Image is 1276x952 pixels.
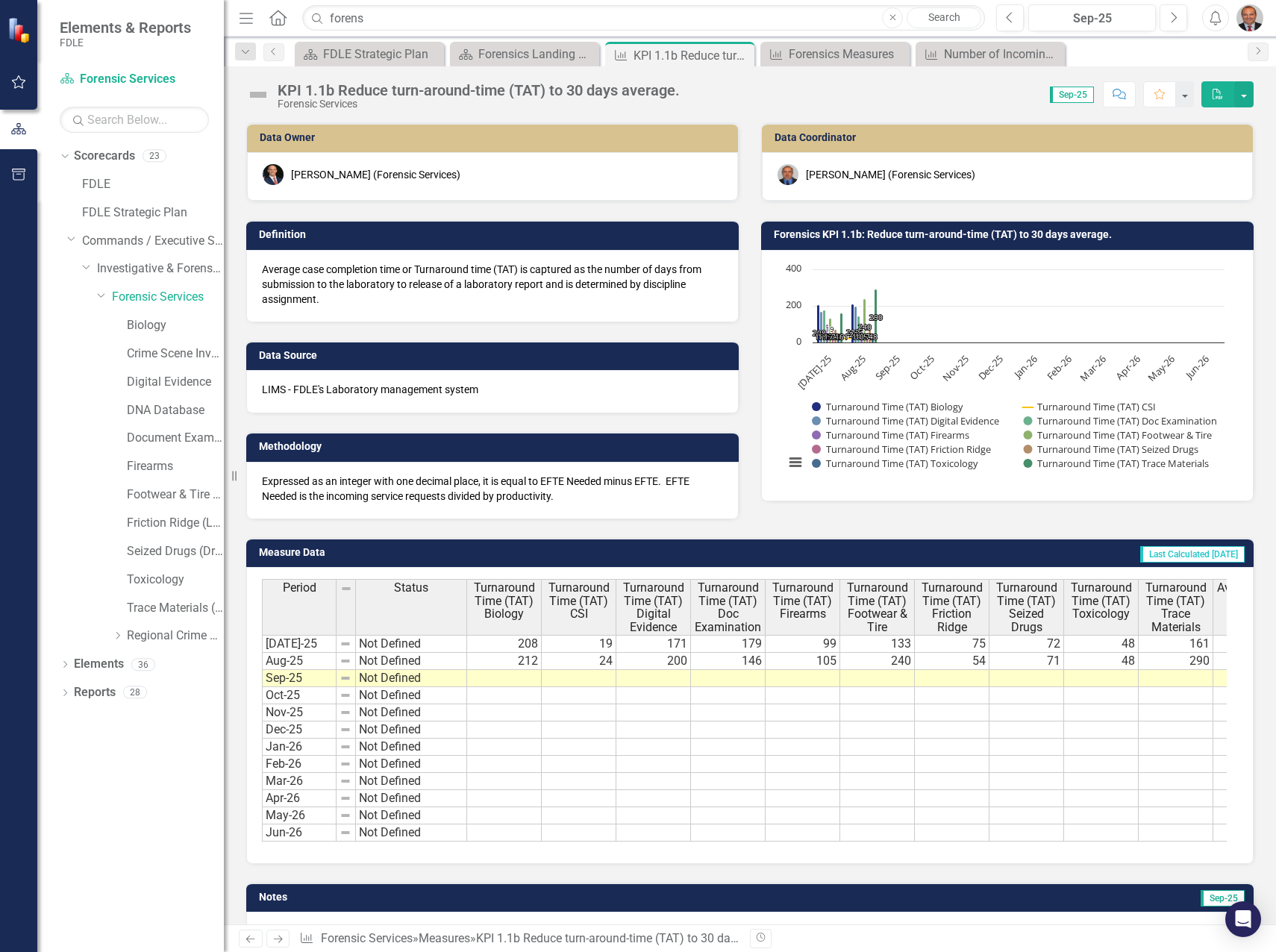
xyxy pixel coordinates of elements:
span: Sep-25 [1050,87,1094,103]
text: 72 [831,331,840,342]
svg: Interactive chart [777,262,1232,486]
td: Not Defined [356,635,467,653]
button: Show Turnaround Time (TAT) Biology [812,400,964,413]
path: Jul-25, 72. Turnaround Time (TAT) Seized Drugs . [834,329,837,342]
span: Status [394,581,428,595]
td: Oct-25 [262,687,337,704]
td: Jun-26 [262,824,337,842]
button: Show Turnaround Time (TAT) Digital Evidence [812,414,1001,428]
a: Seized Drugs (Drug Chemistry) [127,543,224,560]
img: 8DAGhfEEPCf229AAAAAElFTkSuQmCC [340,724,351,736]
h3: Definition [259,229,731,240]
td: 19 [542,635,616,653]
button: Sep-25 [1028,4,1156,31]
h3: Data Source [259,350,731,361]
text: Jan-26 [1010,352,1040,382]
text: Apr-26 [1113,352,1142,382]
text: 290 [869,312,883,322]
text: 133 [824,331,837,342]
td: 99 [766,635,840,653]
g: Turnaround Time (TAT) Biology, series 1 of 10. Bar series with 12 bars. [817,269,1209,343]
td: Not Defined [356,807,467,824]
a: Reports [74,684,116,701]
path: Jul-25, 171. Turnaround Time (TAT) Digital Evidence . [820,311,823,342]
text: Oct-25 [907,352,936,382]
img: 8DAGhfEEPCf229AAAAAElFTkSuQmCC [340,827,351,839]
a: Firearms [127,458,224,475]
h3: Data Coordinator [775,132,1245,143]
img: 8DAGhfEEPCf229AAAAAElFTkSuQmCC [340,809,351,821]
td: 171 [616,635,691,653]
td: Sep-25 [262,670,337,687]
a: FDLE Strategic Plan [82,204,224,222]
button: Show Turnaround Time (TAT) Footwear & Tire [1023,428,1213,442]
img: 8DAGhfEEPCf229AAAAAElFTkSuQmCC [340,672,351,684]
span: Elements & Reports [60,19,191,37]
text: Nov-25 [939,352,971,383]
text: 75 [829,331,838,342]
text: 208 [813,328,826,338]
path: Aug-25, 290. Turnaround Time (TAT) Trace Materials . [875,289,878,342]
div: » » [299,930,739,948]
button: View chart menu, Chart [785,452,806,473]
text: 200 [786,298,801,311]
td: Not Defined [356,824,467,842]
text: 179 [818,331,831,342]
div: 28 [123,686,147,699]
a: Document Examination (Questioned Documents) [127,430,224,447]
td: Not Defined [356,721,467,739]
text: 19 [825,324,834,334]
path: Jul-25, 208. Turnaround Time (TAT) Biology. [817,304,820,342]
path: Aug-25, 200. Turnaround Time (TAT) Digital Evidence . [854,306,857,342]
text: May-26 [1145,352,1178,384]
button: Show Turnaround Time (TAT) Toxicology [812,457,978,470]
td: Not Defined [356,739,467,756]
text: 71 [866,331,875,342]
div: Sep-25 [1033,10,1151,28]
span: Turnaround Time (TAT) Friction Ridge [918,581,986,633]
path: Jul-25, 161. Turnaround Time (TAT) Trace Materials . [840,313,843,342]
div: KPI 1.1b Reduce turn-around-time (TAT) to 30 days average. [634,46,751,65]
text: [DATE]-25 [795,352,834,392]
button: Chris Carney [1236,4,1263,31]
span: Turnaround Time (TAT) Doc Examination [694,581,762,633]
h3: Methodology [259,441,731,452]
span: Turnaround Time (TAT) Seized Drugs [992,581,1060,633]
a: Forensics Measures [764,45,906,63]
h3: Notes [259,892,638,903]
text: 99 [823,331,832,342]
button: Show Turnaround Time (TAT) Firearms [812,428,970,442]
a: Trace Materials (Trace Evidence) [127,600,224,617]
input: Search Below... [60,107,209,133]
text: Aug-25 [837,352,869,383]
img: 8DAGhfEEPCf229AAAAAElFTkSuQmCC [340,758,351,770]
td: 24 [542,653,616,670]
a: Forensic Services [112,289,224,306]
td: 133 [840,635,915,653]
text: 240 [858,322,872,332]
h3: Forensics KPI 1.1b: Reduce turn-around-time (TAT) to 30 days average. [774,229,1246,240]
td: 179 [691,635,766,653]
text: Feb-26 [1044,352,1075,383]
td: 161 [1139,635,1213,653]
td: Aug-25 [262,653,337,670]
td: Dec-25 [262,721,337,739]
td: Mar-26 [262,773,337,790]
text: Dec-25 [975,352,1006,383]
a: Measures [419,931,470,945]
button: Show Turnaround Time (TAT) CSI [1022,400,1156,413]
td: Nov-25 [262,704,337,721]
a: Elements [74,656,124,673]
a: Search [907,7,981,28]
a: Number of Incoming Service Requests [919,45,1061,63]
text: 161 [835,331,848,342]
td: Not Defined [356,687,467,704]
td: Not Defined [356,773,467,790]
a: Investigative & Forensic Services Command [97,260,224,278]
text: 212 [846,327,860,337]
td: Feb-26 [262,756,337,773]
td: 71 [989,653,1064,670]
td: 200 [616,653,691,670]
div: FDLE Strategic Plan [323,45,440,63]
img: 8DAGhfEEPCf229AAAAAElFTkSuQmCC [340,741,351,753]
